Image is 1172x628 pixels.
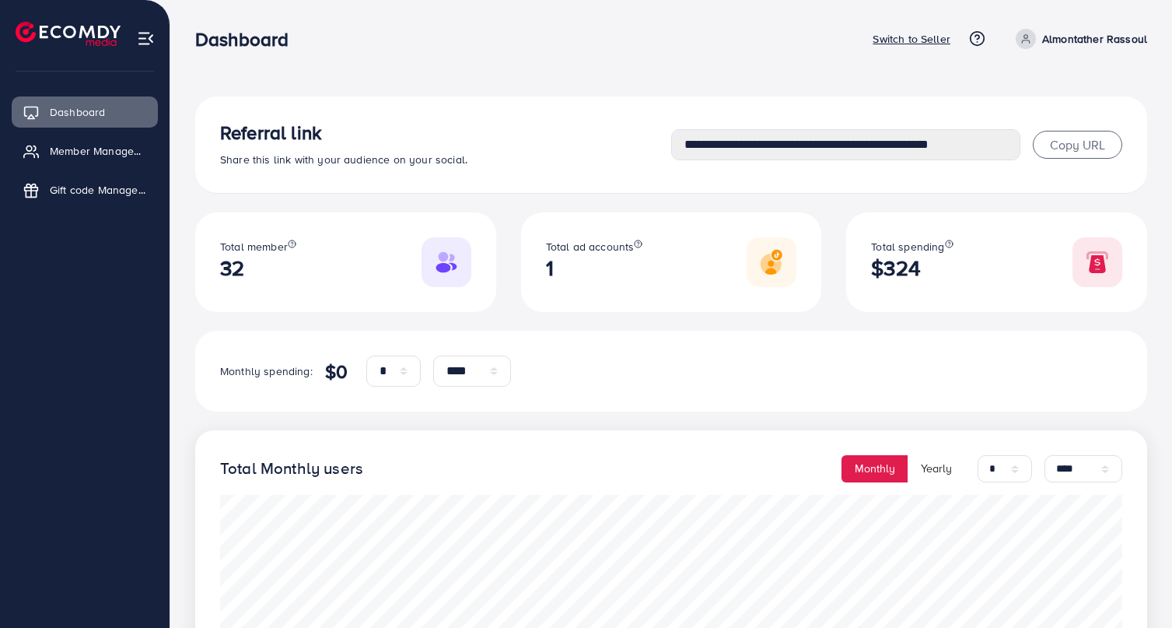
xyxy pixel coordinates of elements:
a: Almontather Rassoul [1009,29,1147,49]
a: Gift code Management [12,174,158,205]
span: Share this link with your audience on your social. [220,152,467,167]
span: Total member [220,239,288,254]
img: Responsive image [422,237,471,287]
img: logo [16,22,121,46]
h4: Total Monthly users [220,459,363,479]
span: Copy URL [1050,136,1105,153]
img: Responsive image [1072,237,1122,287]
h4: $0 [325,360,348,383]
span: Gift code Management [50,182,146,198]
a: Dashboard [12,96,158,128]
a: Member Management [12,135,158,167]
button: Copy URL [1033,131,1122,159]
img: Responsive image [747,237,796,287]
span: Total spending [871,239,944,254]
h3: Referral link [220,121,671,144]
iframe: Chat [1106,558,1160,616]
span: Dashboard [50,104,105,120]
h2: 1 [546,255,643,281]
p: Monthly spending: [220,362,313,381]
button: Yearly [908,455,965,482]
h3: Dashboard [195,28,301,51]
p: Switch to Seller [873,30,950,48]
img: menu [137,30,155,47]
h2: 32 [220,255,296,281]
span: Total ad accounts [546,239,635,254]
span: Member Management [50,143,146,159]
h2: $324 [871,255,953,281]
p: Almontather Rassoul [1042,30,1147,48]
button: Monthly [841,455,908,482]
